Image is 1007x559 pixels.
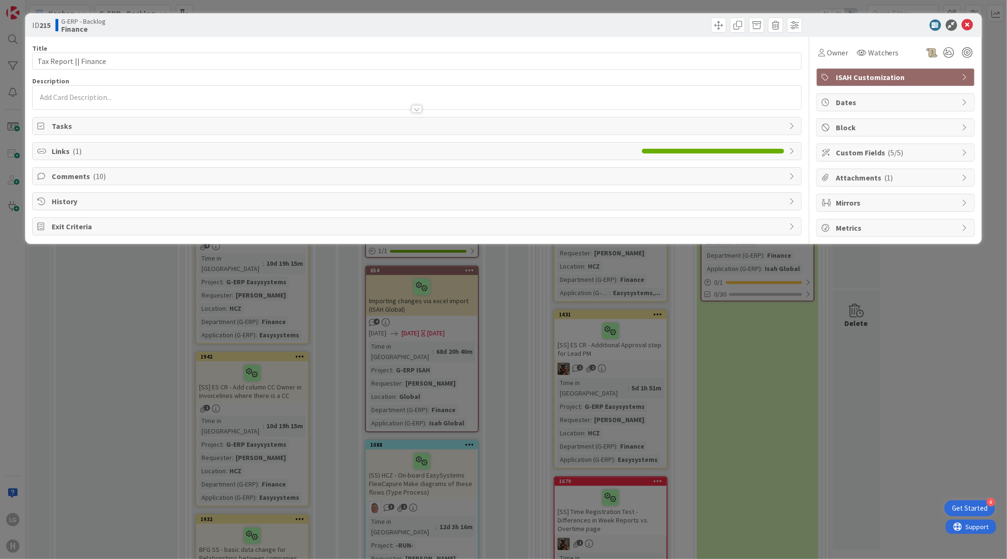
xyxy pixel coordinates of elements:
span: Block [836,122,957,133]
span: Custom Fields [836,147,957,158]
span: Attachments [836,172,957,183]
span: ( 5/5 ) [888,148,904,157]
div: Open Get Started checklist, remaining modules: 4 [944,500,995,516]
span: ISAH Customization [836,72,957,83]
span: Mirrors [836,197,957,208]
span: ID [32,19,51,31]
b: Finance [61,25,106,33]
input: type card name here... [32,53,802,70]
label: Title [32,44,47,53]
span: Tasks [52,120,784,132]
span: Owner [827,47,848,58]
span: ( 1 ) [73,146,82,156]
span: ( 10 ) [93,171,106,181]
span: ( 1 ) [884,173,893,182]
span: Comments [52,171,784,182]
div: 4 [987,498,995,506]
span: Description [32,77,69,85]
b: 215 [39,20,51,30]
span: Support [20,1,43,13]
span: Links [52,145,637,157]
span: G-ERP - Backlog [61,18,106,25]
div: Get Started [952,504,988,513]
span: Dates [836,97,957,108]
span: Watchers [868,47,899,58]
span: Metrics [836,222,957,234]
span: Exit Criteria [52,221,784,232]
span: History [52,196,784,207]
